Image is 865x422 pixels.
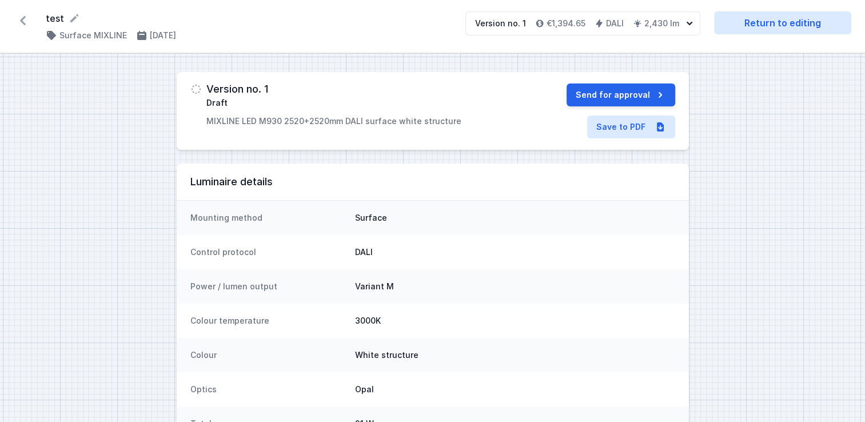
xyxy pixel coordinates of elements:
[206,97,228,109] span: Draft
[355,384,675,395] dd: Opal
[190,83,202,95] img: draft.svg
[190,315,346,327] dt: Colour temperature
[355,246,675,258] dd: DALI
[190,281,346,292] dt: Power / lumen output
[190,175,675,189] h3: Luminaire details
[69,13,80,24] button: Rename project
[190,246,346,258] dt: Control protocol
[59,30,127,41] h4: Surface MIXLINE
[587,116,675,138] a: Save to PDF
[190,384,346,395] dt: Optics
[714,11,851,34] a: Return to editing
[150,30,176,41] h4: [DATE]
[475,18,526,29] div: Version no. 1
[567,83,675,106] button: Send for approval
[206,116,461,127] p: MIXLINE LED M930 2520+2520mm DALI surface white structure
[206,83,268,95] h3: Version no. 1
[355,281,675,292] dd: Variant M
[355,315,675,327] dd: 3000K
[644,18,679,29] h4: 2,430 lm
[355,212,675,224] dd: Surface
[190,212,346,224] dt: Mounting method
[606,18,624,29] h4: DALI
[465,11,700,35] button: Version no. 1€1,394.65DALI2,430 lm
[46,11,452,25] form: test
[355,349,675,361] dd: White structure
[547,18,585,29] h4: €1,394.65
[190,349,346,361] dt: Colour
